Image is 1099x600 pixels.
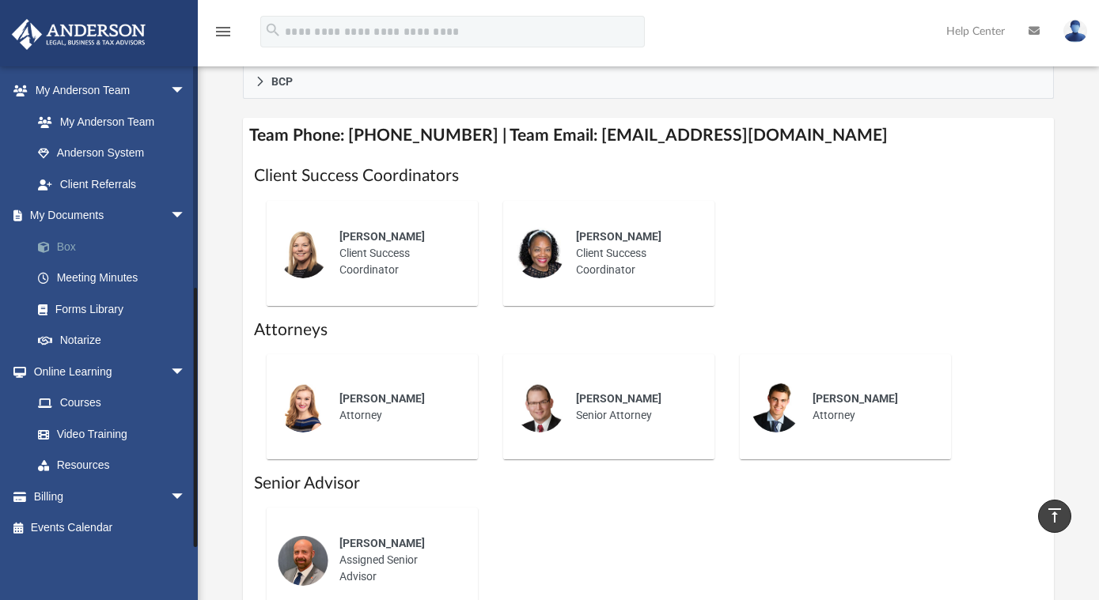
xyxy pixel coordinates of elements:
span: arrow_drop_down [170,200,202,232]
a: Meeting Minutes [22,262,210,294]
div: Attorney [328,379,467,435]
img: thumbnail [278,382,328,432]
span: arrow_drop_down [170,481,202,513]
span: arrow_drop_down [170,75,202,108]
a: vertical_align_top [1038,500,1071,533]
i: menu [214,22,233,41]
a: Events Calendar [11,512,210,544]
h1: Attorneys [254,319,1043,342]
a: Anderson System [22,138,202,169]
i: vertical_align_top [1045,506,1064,525]
a: Notarize [22,325,210,357]
img: thumbnail [514,228,565,278]
h1: Client Success Coordinators [254,164,1043,187]
i: search [264,21,282,39]
span: [PERSON_NAME] [576,230,661,243]
a: My Anderson Team [22,106,194,138]
a: Online Learningarrow_drop_down [11,356,202,387]
span: [PERSON_NAME] [339,537,425,549]
a: Forms Library [22,293,202,325]
a: Resources [22,450,202,481]
img: Anderson Advisors Platinum Portal [7,19,150,50]
a: menu [214,30,233,41]
a: My Anderson Teamarrow_drop_down [11,75,202,107]
a: Billingarrow_drop_down [11,481,210,512]
div: Client Success Coordinator [565,217,703,289]
span: [PERSON_NAME] [339,392,425,405]
div: Assigned Senior Advisor [328,524,467,596]
div: Client Success Coordinator [328,217,467,289]
img: thumbnail [514,382,565,432]
img: User Pic [1063,20,1087,43]
h1: Senior Advisor [254,472,1043,495]
div: Attorney [802,379,940,435]
a: Client Referrals [22,168,202,200]
img: thumbnail [278,228,328,278]
div: Senior Attorney [565,379,703,435]
img: thumbnail [751,382,802,432]
a: Video Training [22,418,194,450]
span: [PERSON_NAME] [813,392,898,405]
img: thumbnail [278,535,328,586]
span: [PERSON_NAME] [339,230,425,243]
a: BCP [243,65,1054,99]
a: Box [22,231,210,262]
h4: Team Phone: [PHONE_NUMBER] | Team Email: [EMAIL_ADDRESS][DOMAIN_NAME] [243,118,1054,153]
a: My Documentsarrow_drop_down [11,200,210,232]
span: arrow_drop_down [170,356,202,388]
span: BCP [271,76,293,87]
a: Courses [22,387,202,419]
span: [PERSON_NAME] [576,392,661,405]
